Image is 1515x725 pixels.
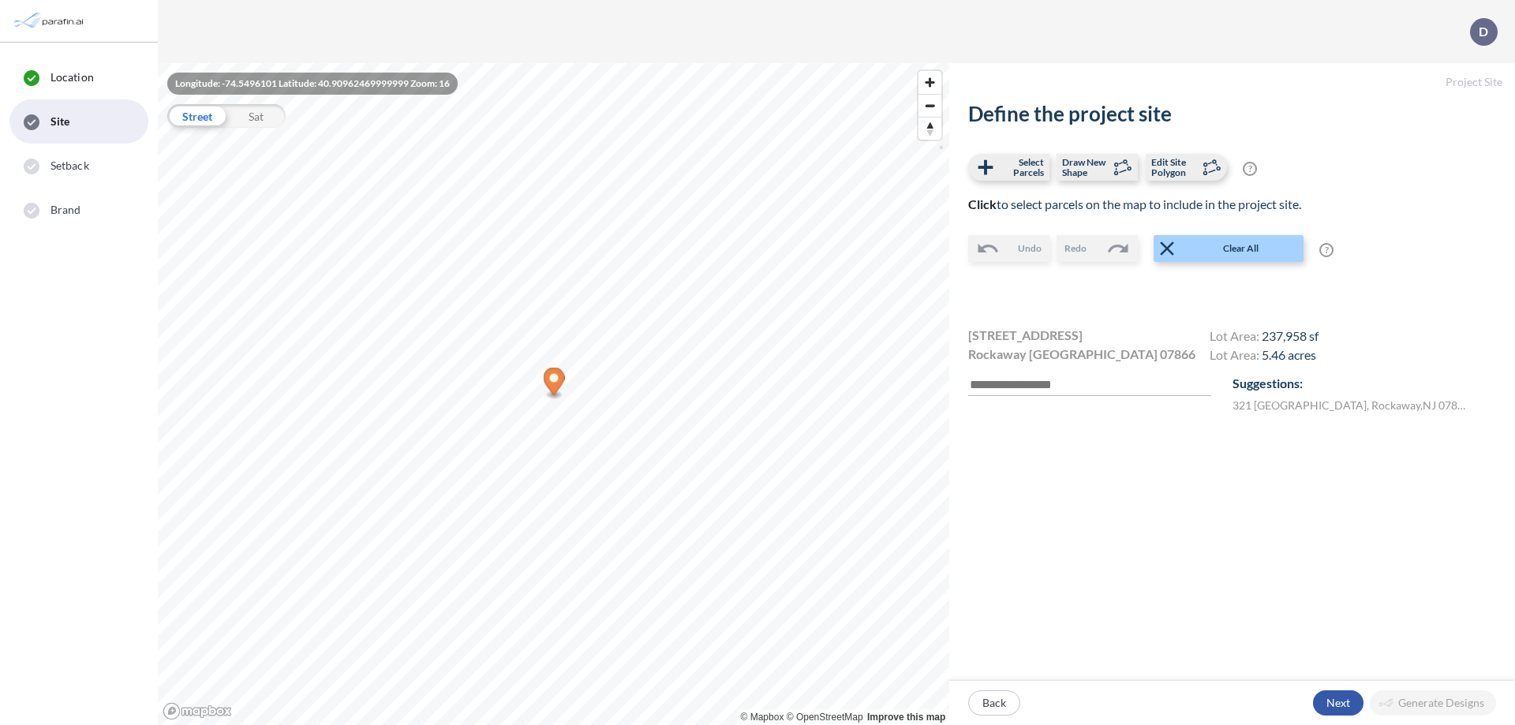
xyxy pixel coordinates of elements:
[1057,235,1138,262] button: Redo
[1233,397,1470,413] label: 321 [GEOGRAPHIC_DATA] , Rockaway , NJ 07866 , US
[1479,24,1488,39] p: D
[787,712,863,723] a: OpenStreetMap
[1064,241,1087,256] span: Redo
[918,117,941,140] button: Reset bearing to north
[167,73,458,95] div: Longitude: -74.5496101 Latitude: 40.90962469999999 Zoom: 16
[968,326,1083,345] span: [STREET_ADDRESS]
[158,63,949,725] canvas: Map
[1319,243,1334,257] span: ?
[1062,157,1109,178] span: Draw New Shape
[1151,157,1198,178] span: Edit Site Polygon
[968,235,1049,262] button: Undo
[50,202,81,218] span: Brand
[50,69,94,85] span: Location
[1210,347,1319,366] h4: Lot Area:
[918,71,941,94] button: Zoom in
[741,712,784,723] a: Mapbox
[1018,241,1042,256] span: Undo
[918,95,941,117] span: Zoom out
[1154,235,1304,262] button: Clear All
[1262,347,1316,362] span: 5.46 acres
[968,690,1020,716] button: Back
[226,104,286,128] div: Sat
[968,196,997,211] b: Click
[50,158,89,174] span: Setback
[867,712,945,723] a: Improve this map
[918,118,941,140] span: Reset bearing to north
[1210,328,1319,347] h4: Lot Area:
[997,157,1044,178] span: Select Parcels
[1262,328,1319,343] span: 237,958 sf
[1179,241,1302,256] span: Clear All
[50,114,69,129] span: Site
[1243,162,1257,176] span: ?
[1233,374,1496,393] p: Suggestions:
[968,345,1195,364] span: Rockaway [GEOGRAPHIC_DATA] 07866
[968,102,1496,126] h2: Define the project site
[167,104,226,128] div: Street
[949,63,1515,102] h5: Project Site
[12,6,88,36] img: Parafin
[982,695,1006,711] p: Back
[163,702,232,720] a: Mapbox homepage
[1313,690,1363,716] button: Next
[968,196,1301,211] span: to select parcels on the map to include in the project site.
[918,94,941,117] button: Zoom out
[544,368,565,400] div: Map marker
